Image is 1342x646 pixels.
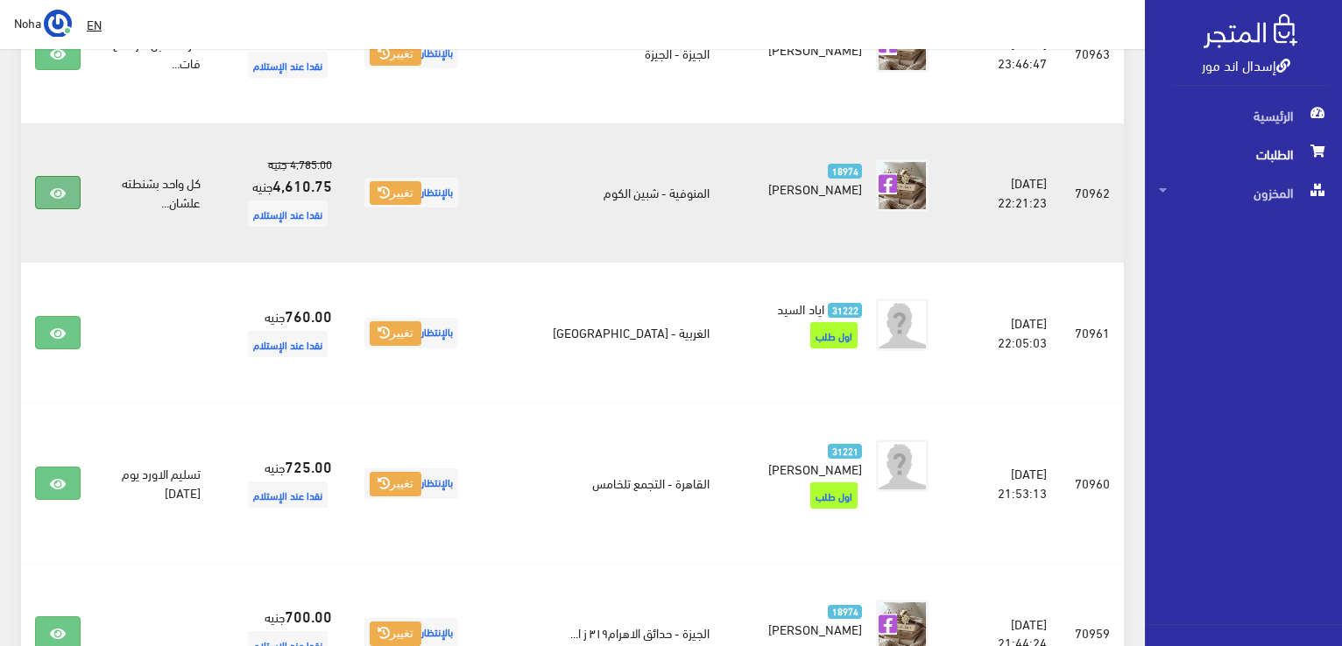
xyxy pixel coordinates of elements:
[215,263,346,404] td: جنيه
[768,616,862,641] span: [PERSON_NAME]
[248,481,328,508] span: نقدا عند الإستلام
[285,604,332,627] strong: 700.00
[957,123,1061,263] td: [DATE] 22:21:23
[876,298,929,351] img: avatar.png
[1159,96,1328,135] span: الرئيسية
[370,321,421,346] button: تغيير
[95,123,214,263] td: كل واحد بشنطته علشان...
[95,404,214,564] td: تسليم الاورد يوم [DATE]
[752,159,862,198] a: 18974 [PERSON_NAME]
[752,298,862,318] a: 31222 اياد السيد
[21,526,88,593] iframe: Drift Widget Chat Controller
[1145,173,1342,212] a: المخزون
[1202,52,1290,77] a: إسدال اند مور
[87,13,102,35] u: EN
[810,322,858,348] span: اول طلب
[777,296,824,320] span: اياد السيد
[752,600,862,638] a: 18974 [PERSON_NAME]
[477,404,724,564] td: القاهرة - التجمع تلخامس
[14,9,72,37] a: ... Noha
[370,621,421,646] button: تغيير
[876,159,929,212] img: picture
[268,153,332,174] s: 4,785.00 جنيه
[1159,173,1328,212] span: المخزون
[828,605,862,620] span: 18974
[1061,263,1124,404] td: 70961
[1061,404,1124,564] td: 70960
[364,39,458,69] span: بالإنتظار
[1145,135,1342,173] a: الطلبات
[957,404,1061,564] td: [DATE] 21:53:13
[364,178,458,208] span: بالإنتظار
[370,181,421,206] button: تغيير
[370,472,421,496] button: تغيير
[1204,14,1297,48] img: .
[768,176,862,200] span: [PERSON_NAME]
[215,404,346,564] td: جنيه
[248,52,328,78] span: نقدا عند الإستلام
[828,444,862,459] span: 31221
[1145,96,1342,135] a: الرئيسية
[370,42,421,67] button: تغيير
[215,123,346,263] td: جنيه
[14,11,41,33] span: Noha
[285,304,332,327] strong: 760.00
[752,439,862,478] a: 31221 [PERSON_NAME]
[44,10,72,38] img: ...
[364,318,458,348] span: بالإنتظار
[876,439,929,492] img: avatar.png
[477,263,724,404] td: الغربية - [GEOGRAPHIC_DATA]
[477,123,724,263] td: المنوفية - شبين الكوم
[957,263,1061,404] td: [DATE] 22:05:03
[810,482,858,509] span: اول طلب
[828,164,862,179] span: 18974
[364,468,458,499] span: بالإنتظار
[828,303,862,318] span: 31222
[80,9,109,40] a: EN
[285,454,332,477] strong: 725.00
[248,331,328,357] span: نقدا عند الإستلام
[768,456,862,481] span: [PERSON_NAME]
[248,200,328,227] span: نقدا عند الإستلام
[1061,123,1124,263] td: 70962
[1159,135,1328,173] span: الطلبات
[272,173,332,196] strong: 4,610.75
